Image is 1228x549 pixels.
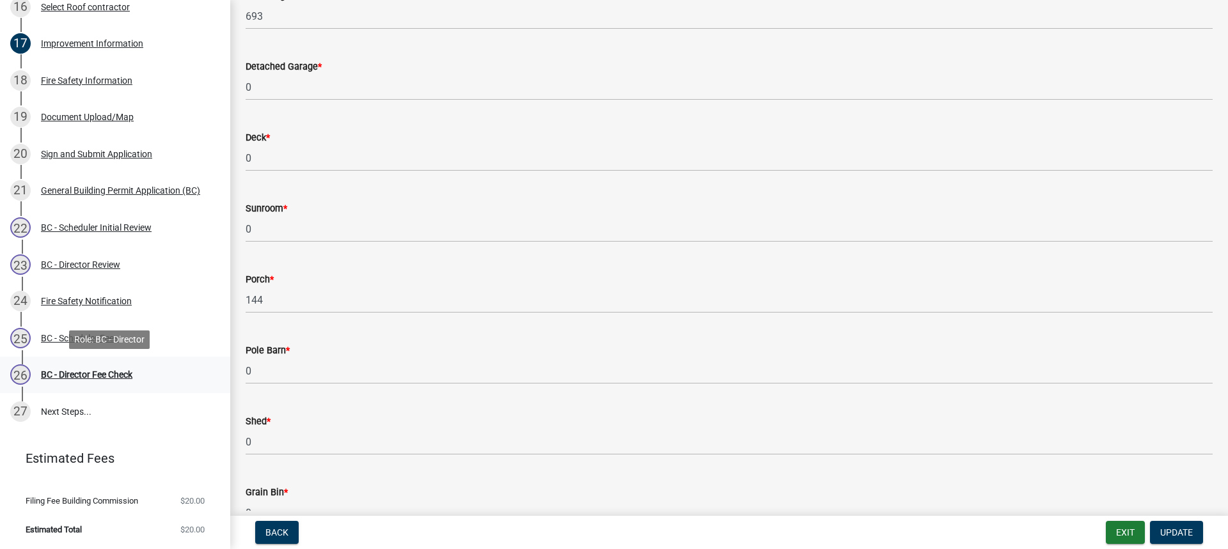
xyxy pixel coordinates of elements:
label: Shed [246,417,271,426]
label: Deck [246,134,270,143]
span: Update [1160,527,1193,537]
button: Update [1150,521,1203,544]
span: Filing Fee Building Commission [26,497,138,505]
div: 21 [10,180,31,201]
div: 24 [10,291,31,311]
div: 27 [10,401,31,422]
div: 18 [10,70,31,91]
div: 19 [10,107,31,127]
div: Document Upload/Map [41,112,134,121]
label: Porch [246,275,274,284]
button: Back [255,521,299,544]
div: Fire Safety Information [41,76,132,85]
label: Pole Barn [246,346,290,355]
span: $20.00 [180,525,205,534]
span: Back [265,527,288,537]
label: Detached Garage [246,63,322,72]
div: Role: BC - Director [69,330,150,349]
div: 17 [10,33,31,54]
span: Estimated Total [26,525,82,534]
label: Grain Bin [246,488,288,497]
div: 22 [10,217,31,238]
div: 20 [10,144,31,164]
div: BC - Director Fee Check [41,370,132,379]
a: Estimated Fees [10,445,210,471]
label: Sunroom [246,205,287,213]
div: General Building Permit Application (BC) [41,186,200,195]
span: $20.00 [180,497,205,505]
div: Sign and Submit Application [41,150,152,159]
div: 26 [10,364,31,385]
div: BC - Scheduler Fees [41,334,118,343]
button: Exit [1106,521,1145,544]
div: Select Roof contractor [41,3,130,12]
div: 25 [10,328,31,348]
div: BC - Director Review [41,260,120,269]
div: Fire Safety Notification [41,297,132,305]
div: BC - Scheduler Initial Review [41,223,152,232]
div: 23 [10,254,31,275]
div: Improvement Information [41,39,143,48]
